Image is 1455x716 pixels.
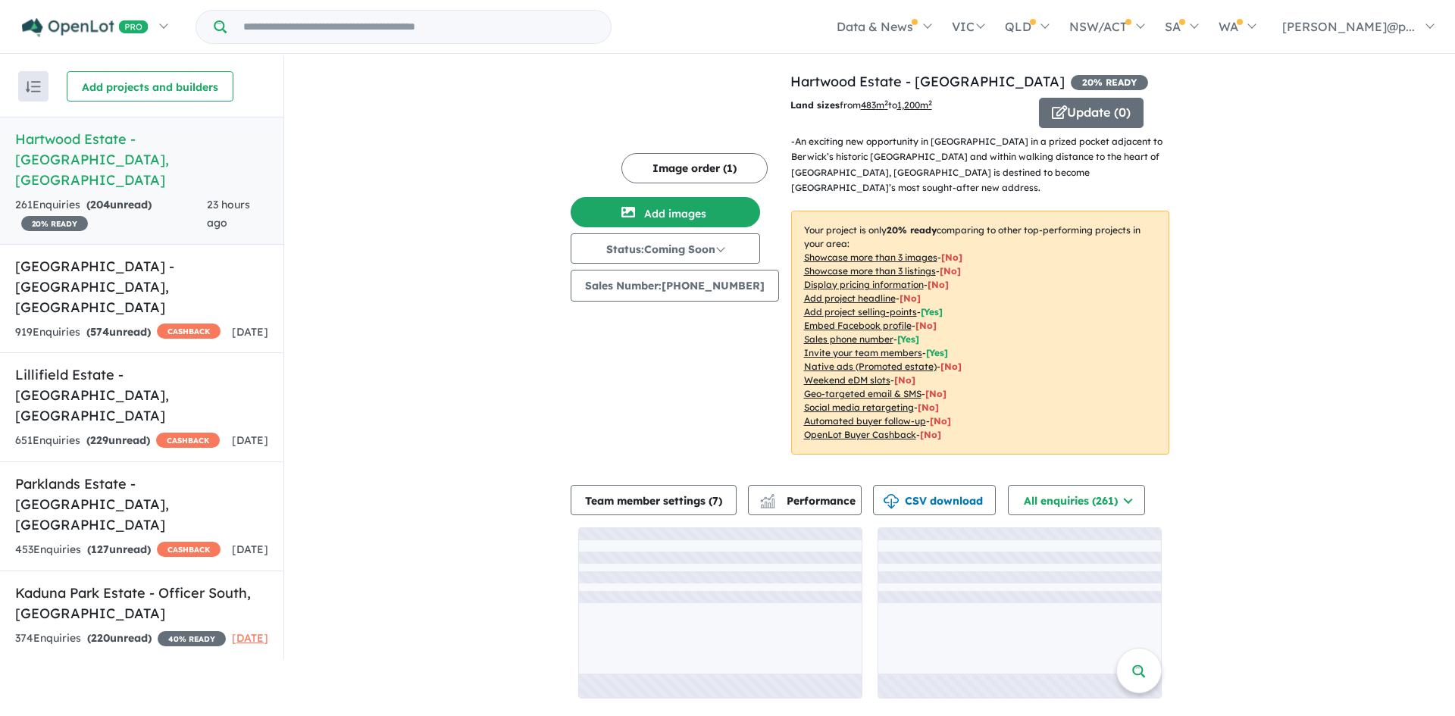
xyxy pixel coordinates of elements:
[157,324,221,339] span: CASHBACK
[926,347,948,358] span: [ Yes ]
[804,292,896,304] u: Add project headline
[804,402,914,413] u: Social media retargeting
[15,364,268,426] h5: Lillifield Estate - [GEOGRAPHIC_DATA] , [GEOGRAPHIC_DATA]
[1039,98,1144,128] button: Update (0)
[15,129,268,190] h5: Hartwood Estate - [GEOGRAPHIC_DATA] , [GEOGRAPHIC_DATA]
[804,374,890,386] u: Weekend eDM slots
[925,388,947,399] span: [No]
[571,270,779,302] button: Sales Number:[PHONE_NUMBER]
[1071,75,1148,90] span: 20 % READY
[91,542,109,556] span: 127
[232,631,268,645] span: [DATE]
[67,71,233,102] button: Add projects and builders
[157,542,221,557] span: CASHBACK
[15,474,268,535] h5: Parklands Estate - [GEOGRAPHIC_DATA] , [GEOGRAPHIC_DATA]
[232,325,268,339] span: [DATE]
[86,325,151,339] strong: ( unread)
[748,485,862,515] button: Performance
[804,252,937,263] u: Showcase more than 3 images
[861,99,888,111] u: 483 m
[712,494,718,508] span: 7
[897,99,932,111] u: 1,200 m
[804,388,921,399] u: Geo-targeted email & SMS
[887,224,937,236] b: 20 % ready
[790,99,840,111] b: Land sizes
[90,433,108,447] span: 229
[230,11,608,43] input: Try estate name, suburb, builder or developer
[804,347,922,358] u: Invite your team members
[156,433,220,448] span: CASHBACK
[791,211,1169,455] p: Your project is only comparing to other top-performing projects in your area: - - - - - - - - - -...
[873,485,996,515] button: CSV download
[897,333,919,345] span: [ Yes ]
[760,494,774,502] img: line-chart.svg
[15,196,207,233] div: 261 Enquir ies
[15,256,268,317] h5: [GEOGRAPHIC_DATA] - [GEOGRAPHIC_DATA] , [GEOGRAPHIC_DATA]
[804,265,936,277] u: Showcase more than 3 listings
[804,415,926,427] u: Automated buyer follow-up
[921,306,943,317] span: [ Yes ]
[26,81,41,92] img: sort.svg
[86,433,150,447] strong: ( unread)
[86,198,152,211] strong: ( unread)
[894,374,915,386] span: [No]
[941,252,962,263] span: [ No ]
[790,73,1065,90] a: Hartwood Estate - [GEOGRAPHIC_DATA]
[232,433,268,447] span: [DATE]
[21,216,88,231] span: 20 % READY
[804,333,893,345] u: Sales phone number
[928,279,949,290] span: [ No ]
[15,630,226,648] div: 374 Enquir ies
[884,98,888,107] sup: 2
[804,429,916,440] u: OpenLot Buyer Cashback
[22,18,149,37] img: Openlot PRO Logo White
[91,631,110,645] span: 220
[791,134,1181,196] p: - An exciting new opportunity in [GEOGRAPHIC_DATA] in a prized pocket adjacent to Berwick’s histo...
[804,279,924,290] u: Display pricing information
[15,583,268,624] h5: Kaduna Park Estate - Officer South , [GEOGRAPHIC_DATA]
[90,198,110,211] span: 204
[621,153,768,183] button: Image order (1)
[571,233,760,264] button: Status:Coming Soon
[207,198,250,230] span: 23 hours ago
[762,494,856,508] span: Performance
[232,542,268,556] span: [DATE]
[15,324,221,342] div: 919 Enquir ies
[790,98,1028,113] p: from
[920,429,941,440] span: [No]
[915,320,937,331] span: [ No ]
[571,485,737,515] button: Team member settings (7)
[90,325,109,339] span: 574
[804,320,912,331] u: Embed Facebook profile
[884,494,899,509] img: download icon
[940,265,961,277] span: [ No ]
[87,631,152,645] strong: ( unread)
[940,361,962,372] span: [No]
[888,99,932,111] span: to
[1282,19,1415,34] span: [PERSON_NAME]@p...
[87,542,151,556] strong: ( unread)
[158,631,226,646] span: 40 % READY
[804,361,937,372] u: Native ads (Promoted estate)
[571,197,760,227] button: Add images
[900,292,921,304] span: [ No ]
[15,432,220,450] div: 651 Enquir ies
[15,541,221,559] div: 453 Enquir ies
[930,415,951,427] span: [No]
[804,306,917,317] u: Add project selling-points
[1008,485,1145,515] button: All enquiries (261)
[760,499,775,508] img: bar-chart.svg
[928,98,932,107] sup: 2
[918,402,939,413] span: [No]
